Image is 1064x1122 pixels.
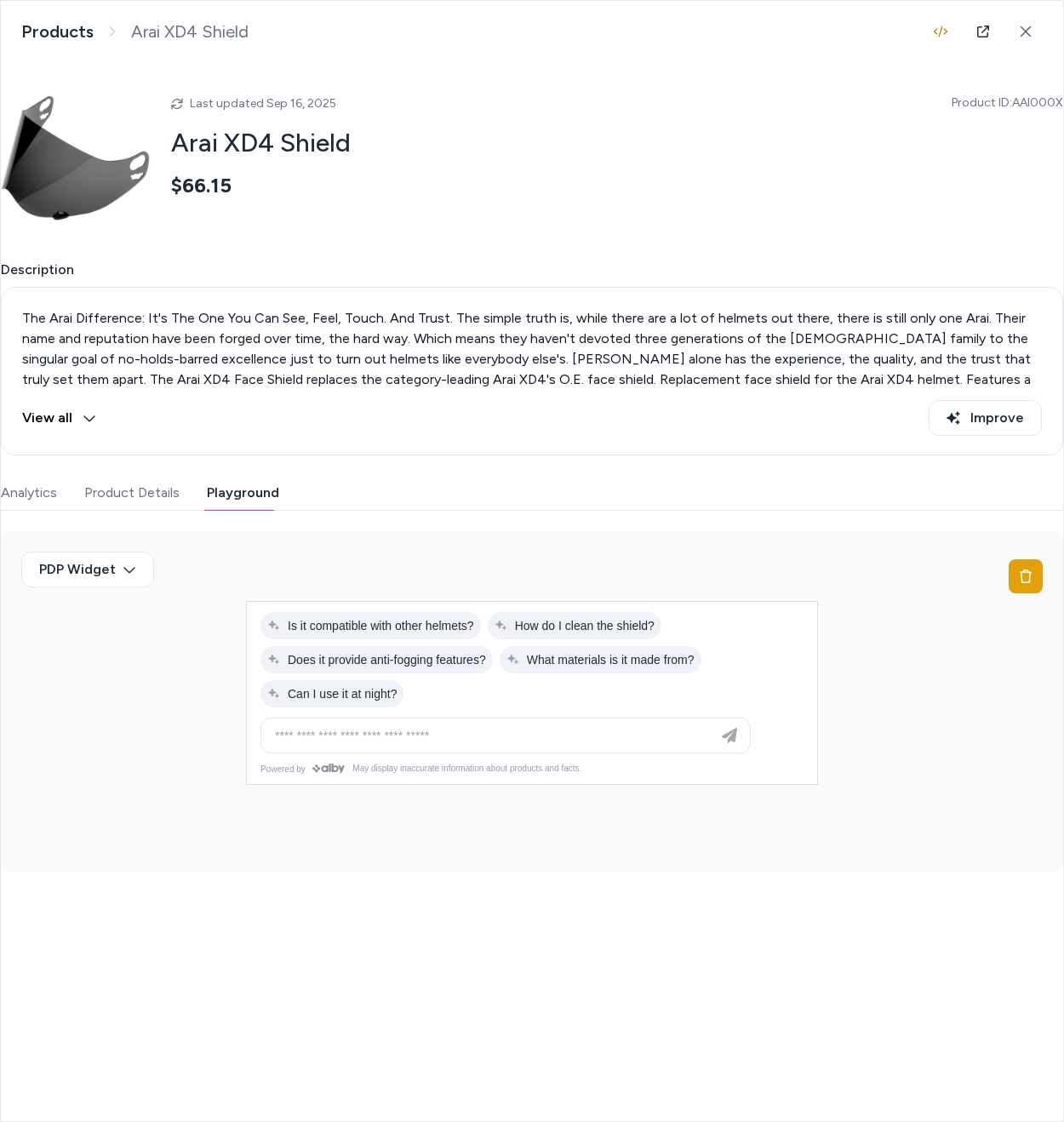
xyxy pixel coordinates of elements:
[207,476,279,510] button: Playground
[84,476,180,510] button: Product Details
[22,308,1042,431] p: The Arai Difference: It's The One You Can See, Feel, Touch. And Trust. The simple truth is, while...
[1,260,1063,280] span: Description
[22,400,96,436] button: View all
[929,400,1042,436] button: Improve
[21,552,154,587] button: PDP Widget
[39,559,116,580] span: PDP Widget
[21,21,94,43] a: Products
[21,21,249,43] nav: breadcrumb
[1,83,151,232] img: X002.jpg
[190,96,336,111] span: Last updated Sep 16, 2025
[1,476,57,510] button: Analytics
[131,21,249,43] span: Arai XD4 Shield
[171,173,232,198] span: $66.15
[952,94,1063,112] span: Product ID: AAI000X
[171,127,1063,159] h2: Arai XD4 Shield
